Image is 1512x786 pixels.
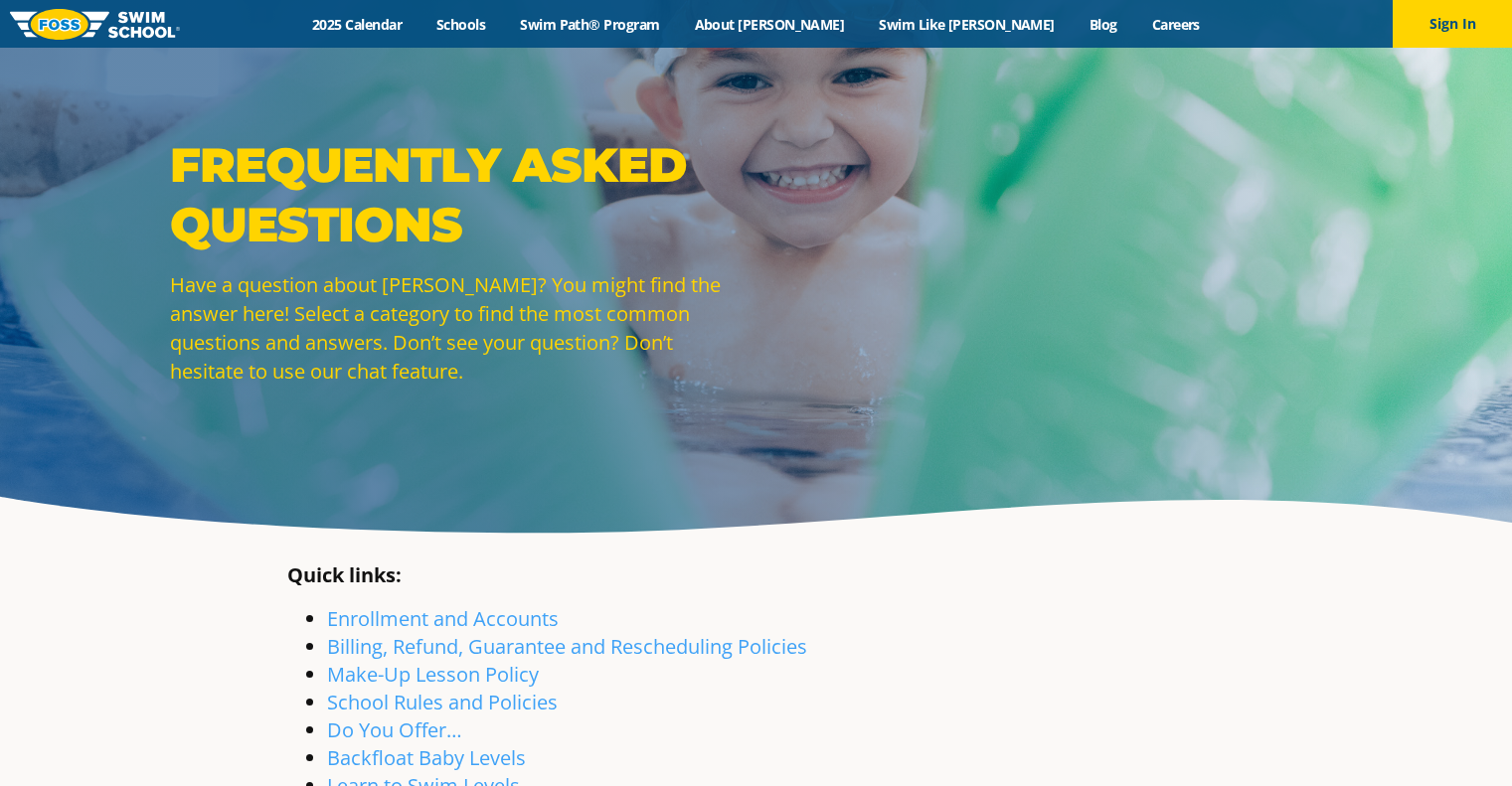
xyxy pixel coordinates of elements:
strong: Quick links: [287,561,402,588]
p: Have a question about [PERSON_NAME]? You might find the answer here! Select a category to find th... [170,270,747,386]
img: FOSS Swim School Logo [10,9,180,40]
a: Schools [420,15,503,34]
a: Do You Offer… [327,716,462,743]
a: Swim Path® Program [503,15,677,34]
a: Billing, Refund, Guarantee and Rescheduling Policies [327,633,807,660]
a: Make-Up Lesson Policy [327,661,539,688]
a: About [PERSON_NAME] [677,15,862,34]
p: Frequently Asked Questions [170,135,747,254]
a: School Rules and Policies [327,689,558,715]
a: Blog [1072,15,1134,34]
a: 2025 Calendar [295,15,420,34]
a: Swim Like [PERSON_NAME] [862,15,1073,34]
a: Enrollment and Accounts [327,605,559,632]
a: Careers [1134,15,1217,34]
a: Backfloat Baby Levels [327,744,526,771]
